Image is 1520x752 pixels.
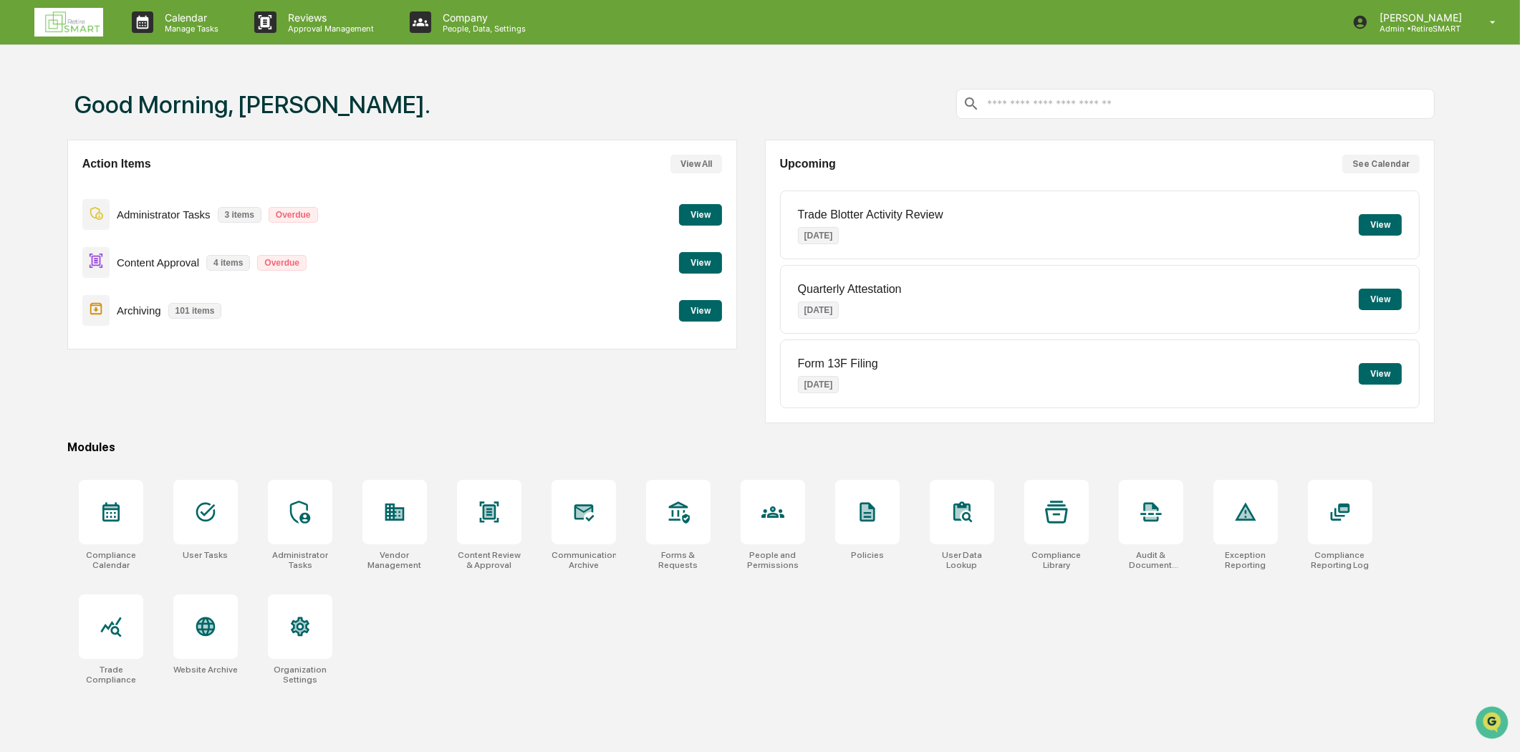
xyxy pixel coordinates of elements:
a: View [679,255,722,269]
div: Forms & Requests [646,550,711,570]
p: [DATE] [798,302,840,319]
div: Audit & Document Logs [1119,550,1183,570]
span: Preclearance [29,180,92,195]
p: 4 items [206,255,250,271]
p: Form 13F Filing [798,357,878,370]
h2: Action Items [82,158,151,170]
h2: Upcoming [780,158,836,170]
p: Calendar [153,11,226,24]
p: Quarterly Attestation [798,283,902,296]
div: Communications Archive [552,550,616,570]
div: User Data Lookup [930,550,994,570]
a: 🗄️Attestations [98,175,183,201]
p: 101 items [168,303,222,319]
div: Policies [851,550,884,560]
button: View [679,300,722,322]
div: Compliance Library [1024,550,1089,570]
div: 🔎 [14,209,26,221]
a: 🔎Data Lookup [9,202,96,228]
a: View [679,207,722,221]
button: View [1359,289,1402,310]
p: [PERSON_NAME] [1368,11,1469,24]
div: Content Review & Approval [457,550,521,570]
button: View [679,252,722,274]
h1: Good Morning, [PERSON_NAME]. [74,90,430,119]
button: See Calendar [1342,155,1420,173]
p: 3 items [218,207,261,223]
p: Admin • RetireSMART [1368,24,1469,34]
div: User Tasks [183,550,228,560]
a: Powered byPylon [101,242,173,254]
div: Exception Reporting [1213,550,1278,570]
p: Administrator Tasks [117,208,211,221]
div: Administrator Tasks [268,550,332,570]
span: Pylon [143,243,173,254]
button: View [1359,363,1402,385]
button: Start new chat [244,114,261,131]
div: Start new chat [49,110,235,124]
p: Company [431,11,533,24]
div: Trade Compliance [79,665,143,685]
div: 🗄️ [104,182,115,193]
div: 🖐️ [14,182,26,193]
img: logo [34,8,103,37]
p: [DATE] [798,376,840,393]
img: 1746055101610-c473b297-6a78-478c-a979-82029cc54cd1 [14,110,40,135]
p: Overdue [257,255,307,271]
div: We're available if you need us! [49,124,181,135]
iframe: Open customer support [1474,705,1513,743]
p: Manage Tasks [153,24,226,34]
p: [DATE] [798,227,840,244]
button: View All [670,155,722,173]
div: People and Permissions [741,550,805,570]
button: View [679,204,722,226]
div: Compliance Reporting Log [1308,550,1372,570]
div: Website Archive [173,665,238,675]
span: Attestations [118,180,178,195]
a: 🖐️Preclearance [9,175,98,201]
div: Compliance Calendar [79,550,143,570]
p: Reviews [276,11,381,24]
button: View [1359,214,1402,236]
span: Data Lookup [29,208,90,222]
p: Overdue [269,207,318,223]
p: Content Approval [117,256,199,269]
p: People, Data, Settings [431,24,533,34]
div: Modules [67,440,1435,454]
p: Archiving [117,304,161,317]
div: Organization Settings [268,665,332,685]
a: View [679,303,722,317]
p: Trade Blotter Activity Review [798,208,943,221]
div: Vendor Management [362,550,427,570]
p: Approval Management [276,24,381,34]
p: How can we help? [14,30,261,53]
